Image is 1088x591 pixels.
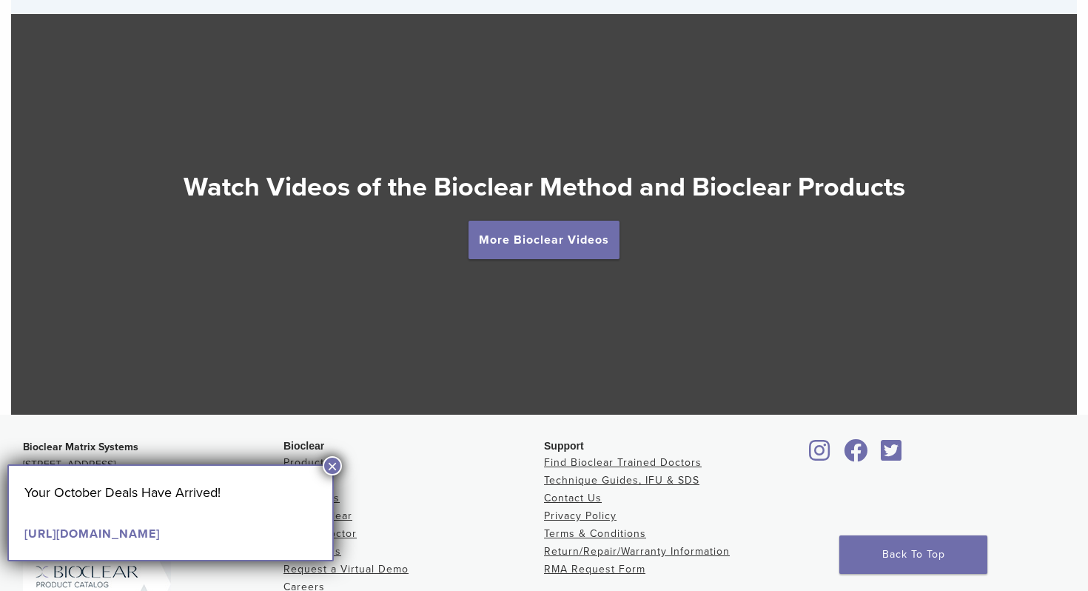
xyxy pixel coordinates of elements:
span: Support [544,440,584,452]
a: Request a Virtual Demo [283,563,409,575]
h2: Watch Videos of the Bioclear Method and Bioclear Products [11,170,1077,205]
a: Bioclear [839,448,873,463]
strong: Bioclear Matrix Systems [23,441,138,453]
span: Bioclear [283,440,324,452]
a: Technique Guides, IFU & SDS [544,474,699,487]
a: Products [283,456,330,469]
a: Bioclear [876,448,907,463]
a: Contact Us [544,492,602,504]
p: Your October Deals Have Arrived! [24,481,317,504]
a: More Bioclear Videos [469,221,619,259]
p: [STREET_ADDRESS] Tacoma, WA 98409 [PHONE_NUMBER] [23,438,283,510]
a: [URL][DOMAIN_NAME] [24,527,160,541]
a: Bioclear [805,448,836,463]
a: RMA Request Form [544,563,645,575]
a: Privacy Policy [544,510,617,522]
a: Back To Top [839,535,987,574]
a: Terms & Conditions [544,527,646,540]
button: Close [323,456,342,475]
a: Return/Repair/Warranty Information [544,545,730,558]
a: Find Bioclear Trained Doctors [544,456,702,469]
